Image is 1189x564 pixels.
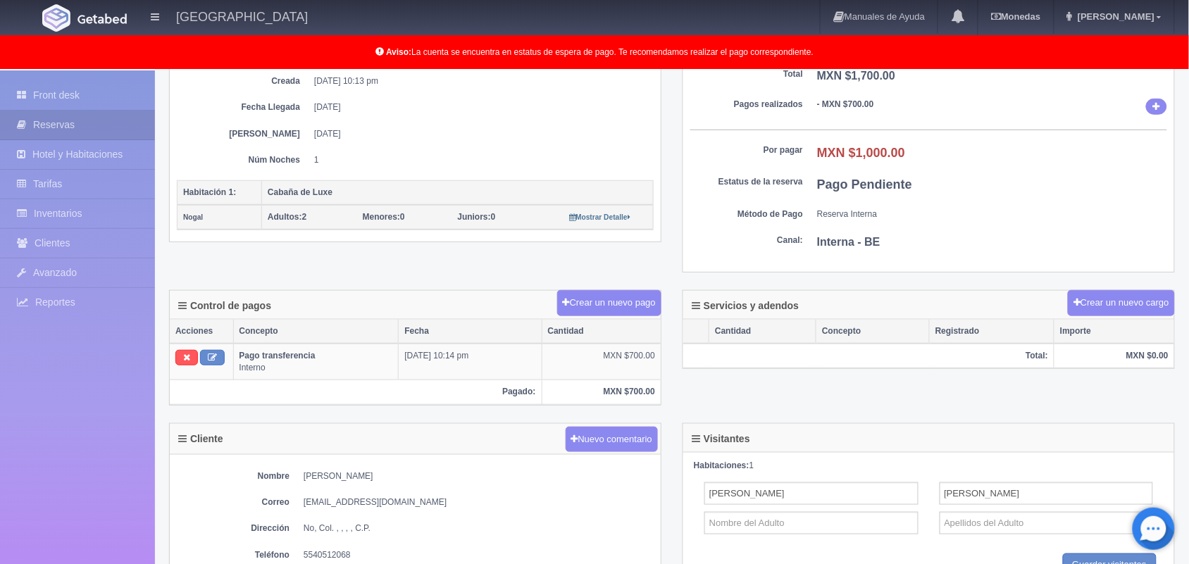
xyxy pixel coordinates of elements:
th: Cantidad [542,320,661,344]
strong: Habitaciones: [694,460,749,470]
th: MXN $0.00 [1054,344,1174,368]
dt: Total [690,68,803,80]
th: Importe [1054,320,1174,344]
dd: [DATE] [314,128,643,140]
button: Crear un nuevo cargo [1068,290,1175,316]
b: MXN $1,700.00 [817,70,895,82]
b: Pago Pendiente [817,177,912,192]
b: MXN $1,000.00 [817,146,905,160]
dt: Método de Pago [690,208,803,220]
th: Pagado: [170,380,542,404]
dt: [PERSON_NAME] [187,128,300,140]
strong: Juniors: [458,212,491,222]
th: Concepto [816,320,930,344]
dt: Estatus de la reserva [690,176,803,188]
dd: [DATE] 10:13 pm [314,75,643,87]
span: 0 [458,212,496,222]
dt: Nombre [177,470,290,482]
dd: No, Col. , , , , C.P. [304,522,654,534]
input: Apellidos del Adulto [940,512,1154,534]
td: Interno [233,344,399,380]
h4: [GEOGRAPHIC_DATA] [176,7,308,25]
th: Cabaña de Luxe [262,180,654,205]
td: [DATE] 10:14 pm [399,344,542,380]
input: Nombre del Adulto [704,482,919,505]
dt: Creada [187,75,300,87]
small: Mostrar Detalle [569,213,630,221]
b: - MXN $700.00 [817,99,874,109]
input: Nombre del Adulto [704,512,919,534]
dt: Canal: [690,234,803,246]
dd: [EMAIL_ADDRESS][DOMAIN_NAME] [304,496,654,508]
button: Crear un nuevo pago [557,290,661,316]
dt: Pagos realizados [690,99,803,111]
td: MXN $700.00 [542,344,661,380]
th: Total: [683,344,1054,368]
span: [PERSON_NAME] [1074,11,1154,22]
dd: 5540512068 [304,549,654,561]
strong: Adultos: [268,212,302,222]
b: Aviso: [386,47,411,57]
th: Registrado [930,320,1054,344]
dd: [DATE] [314,101,643,113]
b: Monedas [991,11,1040,22]
b: Pago transferencia [239,351,316,361]
input: Apellidos del Adulto [940,482,1154,505]
th: Cantidad [709,320,816,344]
img: Getabed [42,4,70,32]
span: 2 [268,212,306,222]
dt: Correo [177,496,290,508]
dd: [PERSON_NAME] [304,470,654,482]
th: Concepto [233,320,399,344]
th: MXN $700.00 [542,380,661,404]
h4: Control de pagos [178,301,271,311]
dd: 1 [314,154,643,166]
b: Habitación 1: [183,187,236,197]
dt: Dirección [177,522,290,534]
h4: Visitantes [692,434,750,444]
h4: Servicios y adendos [692,301,799,311]
dt: Teléfono [177,549,290,561]
img: Getabed [77,13,127,24]
th: Acciones [170,320,233,344]
dd: Reserva Interna [817,208,1167,220]
th: Fecha [399,320,542,344]
a: Mostrar Detalle [569,212,630,222]
div: 1 [694,460,1164,472]
dt: Núm Noches [187,154,300,166]
b: Interna - BE [817,236,880,248]
button: Nuevo comentario [566,427,659,453]
h4: Cliente [178,434,223,444]
span: 0 [363,212,405,222]
dt: Fecha Llegada [187,101,300,113]
dt: Por pagar [690,144,803,156]
strong: Menores: [363,212,400,222]
small: Nogal [183,213,203,221]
